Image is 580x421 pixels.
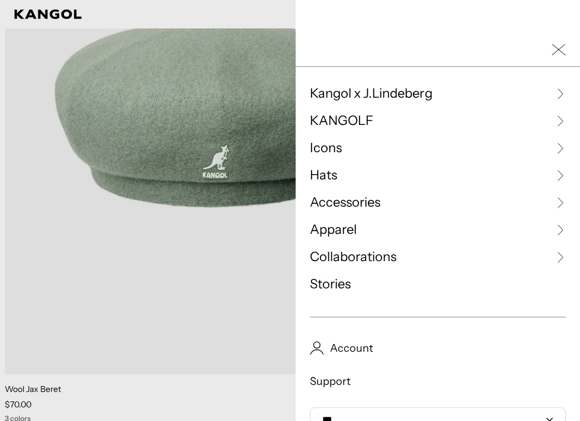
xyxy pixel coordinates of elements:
[310,248,396,266] span: Collaborations
[310,139,342,157] span: Icons
[310,221,357,239] span: Apparel
[310,374,351,388] span: Support
[310,112,373,130] span: KANGOLF
[310,341,566,355] a: Account
[310,166,337,184] span: Hats
[310,85,566,102] a: Kangol x J.Lindeberg
[310,221,566,239] a: Apparel
[310,248,566,266] a: Collaborations
[310,166,566,184] a: Hats
[310,275,566,293] a: Stories
[310,374,566,388] a: Support
[552,43,566,57] button: Close Mobile Nav
[310,112,566,130] a: KANGOLF
[310,194,566,211] a: Accessories
[310,194,380,211] span: Accessories
[310,85,432,102] span: Kangol x J.Lindeberg
[310,139,566,157] a: Icons
[324,341,373,355] span: Account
